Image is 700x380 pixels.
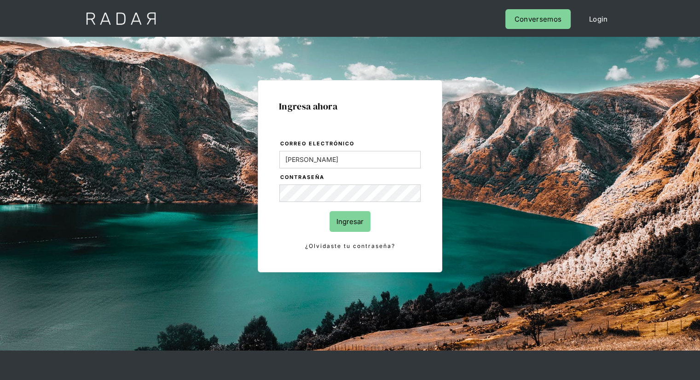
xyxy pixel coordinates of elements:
[280,139,421,149] label: Correo electrónico
[330,211,370,232] input: Ingresar
[279,139,421,251] form: Login Form
[505,9,571,29] a: Conversemos
[279,241,421,251] a: ¿Olvidaste tu contraseña?
[280,173,421,182] label: Contraseña
[279,101,421,111] h1: Ingresa ahora
[279,151,421,168] input: bruce@wayne.com
[580,9,617,29] a: Login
